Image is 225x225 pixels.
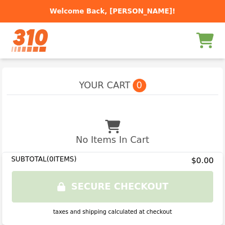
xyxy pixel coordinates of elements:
div: taxes and shipping calculated at checkout [11,208,214,216]
span: 0 [133,79,146,92]
span: $0.00 [191,155,214,166]
span: ( 0 ITEMS) [47,155,76,163]
p: No Items In Cart [76,133,149,147]
img: Brand Logo [11,29,48,52]
p: Welcome Back, [PERSON_NAME]! [7,7,218,16]
span: YOUR CART [79,79,130,92]
span: SUBTOTAL [11,155,47,163]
